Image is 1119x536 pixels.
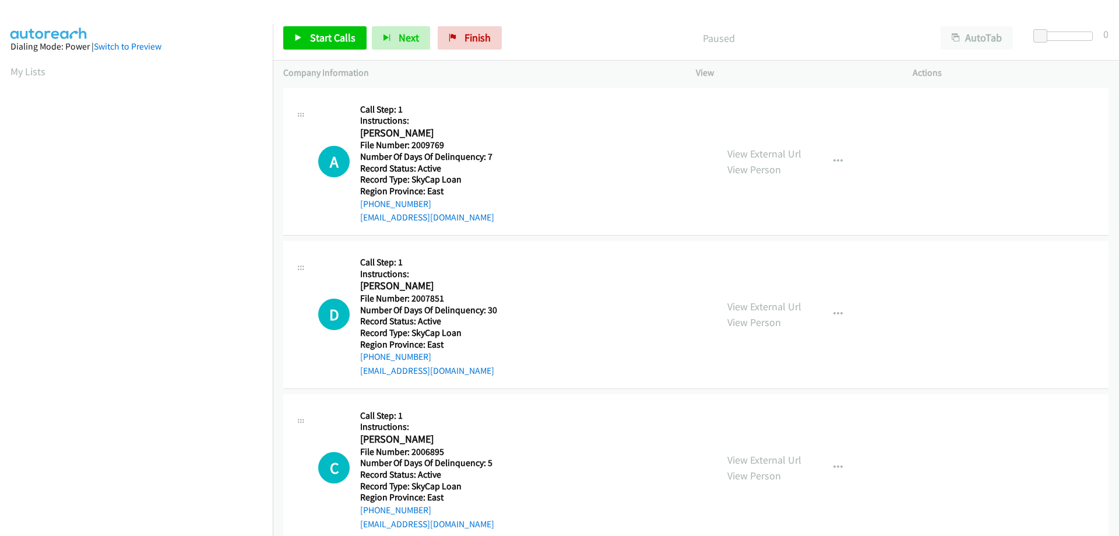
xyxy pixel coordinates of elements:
a: View Person [727,469,781,482]
a: [PHONE_NUMBER] [360,505,431,516]
h5: Call Step: 1 [360,257,497,268]
p: Paused [518,30,920,46]
span: Next [399,31,419,44]
h5: Region Province: East [360,339,497,351]
a: [EMAIL_ADDRESS][DOMAIN_NAME] [360,365,494,376]
button: AutoTab [941,26,1013,50]
h5: Number Of Days Of Delinquency: 5 [360,457,496,469]
h5: Number Of Days Of Delinquency: 30 [360,304,497,316]
a: View External Url [727,300,801,313]
h5: File Number: 2007851 [360,293,497,304]
h2: [PERSON_NAME] [360,279,496,293]
h2: [PERSON_NAME] [360,433,496,446]
h5: Number Of Days Of Delinquency: 7 [360,151,496,163]
h5: Call Step: 1 [360,410,496,422]
a: [EMAIL_ADDRESS][DOMAIN_NAME] [360,212,494,223]
h5: Record Status: Active [360,469,496,481]
div: 0 [1103,26,1109,42]
h1: C [318,452,350,484]
h5: File Number: 2006895 [360,446,496,458]
h5: Region Province: East [360,492,496,503]
h1: D [318,299,350,330]
div: The call is yet to be attempted [318,452,350,484]
div: The call is yet to be attempted [318,146,350,177]
a: [PHONE_NUMBER] [360,351,431,362]
h5: Instructions: [360,268,497,280]
h5: Record Status: Active [360,163,496,174]
div: Delay between calls (in seconds) [1039,31,1093,41]
h5: Instructions: [360,421,496,433]
h5: Record Type: SkyCap Loan [360,174,496,185]
a: [PHONE_NUMBER] [360,198,431,209]
p: View [696,66,892,80]
a: View Person [727,316,781,329]
div: Dialing Mode: Power | [10,40,262,54]
h2: [PERSON_NAME] [360,127,496,140]
h5: Instructions: [360,115,496,127]
a: Finish [438,26,502,50]
span: Finish [465,31,491,44]
div: The call is yet to be attempted [318,299,350,330]
a: View Person [727,163,781,176]
h1: A [318,146,350,177]
button: Next [372,26,430,50]
a: View External Url [727,453,801,467]
h5: File Number: 2009769 [360,139,496,151]
h5: Region Province: East [360,185,496,197]
h5: Record Type: SkyCap Loan [360,327,497,339]
p: Company Information [283,66,675,80]
h5: Record Status: Active [360,316,497,327]
a: [EMAIL_ADDRESS][DOMAIN_NAME] [360,519,494,530]
a: Start Calls [283,26,367,50]
span: Start Calls [310,31,356,44]
a: My Lists [10,65,45,78]
h5: Record Type: SkyCap Loan [360,481,496,492]
p: Actions [913,66,1109,80]
a: View External Url [727,147,801,160]
h5: Call Step: 1 [360,104,496,115]
a: Switch to Preview [94,41,161,52]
